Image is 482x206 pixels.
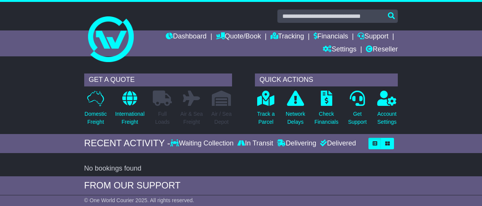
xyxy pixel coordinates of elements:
[314,90,339,130] a: CheckFinancials
[180,110,203,126] p: Air & Sea Freight
[257,110,275,126] p: Track a Parcel
[85,110,107,126] p: Domestic Freight
[84,164,398,173] div: No bookings found
[84,73,232,86] div: GET A QUOTE
[347,90,367,130] a: GetSupport
[216,30,261,43] a: Quote/Book
[323,43,356,56] a: Settings
[255,73,398,86] div: QUICK ACTIONS
[84,180,398,191] div: FROM OUR SUPPORT
[84,197,194,203] span: © One World Courier 2025. All rights reserved.
[314,30,348,43] a: Financials
[314,110,338,126] p: Check Financials
[115,90,145,130] a: InternationalFreight
[377,90,397,130] a: AccountSettings
[275,139,318,148] div: Delivering
[286,110,305,126] p: Network Delays
[285,90,306,130] a: NetworkDelays
[271,30,304,43] a: Tracking
[153,110,172,126] p: Full Loads
[84,138,170,149] div: RECENT ACTIVITY -
[377,110,397,126] p: Account Settings
[170,139,235,148] div: Waiting Collection
[357,30,388,43] a: Support
[115,110,144,126] p: International Freight
[211,110,232,126] p: Air / Sea Depot
[348,110,367,126] p: Get Support
[84,90,107,130] a: DomesticFreight
[235,139,275,148] div: In Transit
[166,30,207,43] a: Dashboard
[318,139,356,148] div: Delivered
[257,90,275,130] a: Track aParcel
[366,43,398,56] a: Reseller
